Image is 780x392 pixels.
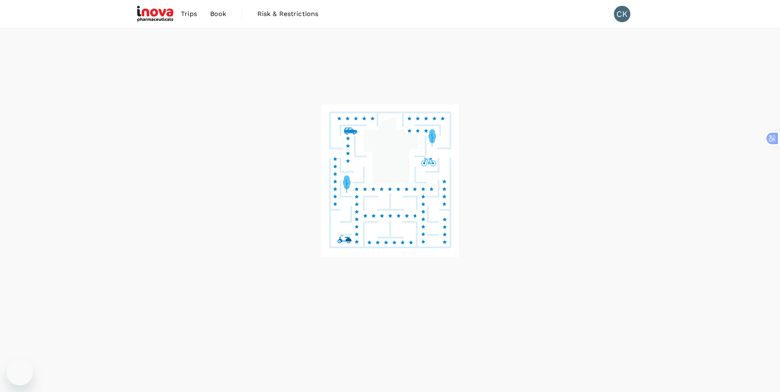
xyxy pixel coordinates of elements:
iframe: 启动消息传送窗口的按钮 [7,359,33,385]
span: Trips [181,9,197,19]
span: Book [210,9,227,19]
img: iNova Pharmaceuticals [137,5,175,23]
span: Risk & Restrictions [257,9,319,19]
div: CK [614,6,630,22]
